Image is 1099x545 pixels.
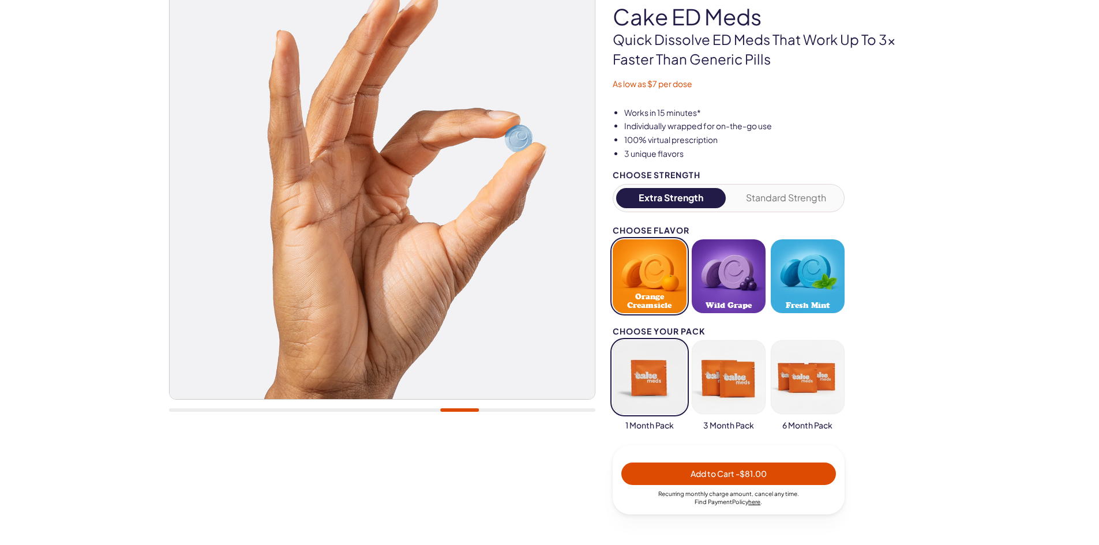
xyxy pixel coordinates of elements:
[613,327,845,336] div: Choose your pack
[616,188,726,208] button: Extra Strength
[786,301,830,310] span: Fresh Mint
[621,463,836,485] button: Add to Cart -$81.00
[613,30,931,69] p: Quick dissolve ED Meds that work up to 3x faster than generic pills
[625,420,674,431] span: 1 Month Pack
[613,5,931,29] h1: Cake ED Meds
[624,134,931,146] li: 100% virtual prescription
[624,148,931,160] li: 3 unique flavors
[748,498,760,505] a: here
[695,498,732,505] span: Find Payment
[613,171,845,179] div: Choose Strength
[736,468,767,479] span: - $81.00
[703,420,754,431] span: 3 Month Pack
[613,78,931,90] p: As low as $7 per dose
[616,292,683,310] span: Orange Creamsicle
[691,468,767,479] span: Add to Cart
[613,226,845,235] div: Choose Flavor
[621,490,836,506] div: Recurring monthly charge amount , cancel any time. Policy .
[624,107,931,119] li: Works in 15 minutes*
[782,420,832,431] span: 6 Month Pack
[624,121,931,132] li: Individually wrapped for on-the-go use
[706,301,752,310] span: Wild Grape
[731,188,841,208] button: Standard Strength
